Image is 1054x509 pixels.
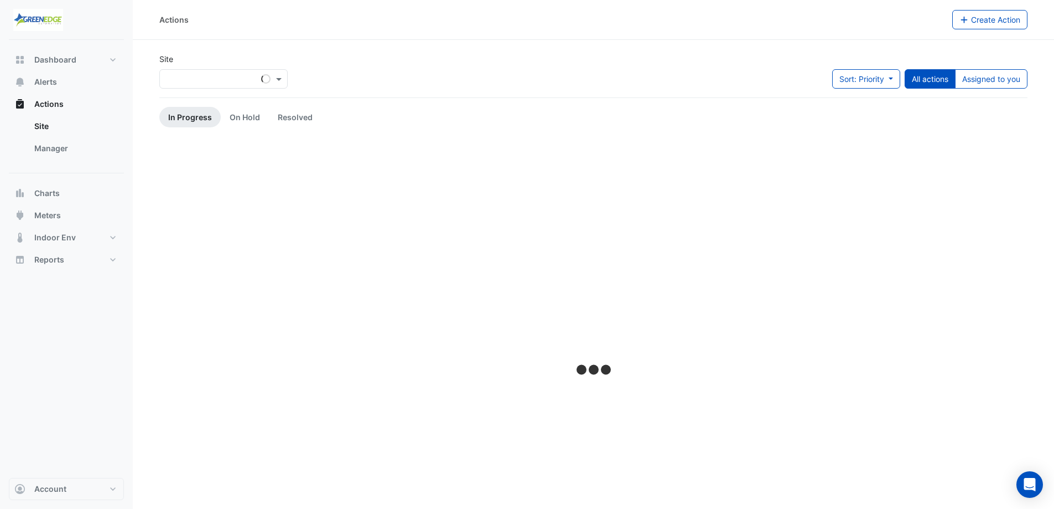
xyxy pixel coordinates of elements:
[159,53,173,65] label: Site
[34,76,57,88] span: Alerts
[14,99,25,110] app-icon: Actions
[955,69,1027,89] button: Assigned to you
[34,54,76,65] span: Dashboard
[14,210,25,221] app-icon: Meters
[14,54,25,65] app-icon: Dashboard
[9,204,124,227] button: Meters
[14,76,25,88] app-icon: Alerts
[269,107,321,127] a: Resolved
[159,107,221,127] a: In Progress
[9,71,124,93] button: Alerts
[13,9,63,31] img: Company Logo
[25,137,124,160] a: Manager
[839,74,884,84] span: Sort: Priority
[34,188,60,199] span: Charts
[34,99,64,110] span: Actions
[9,115,124,164] div: Actions
[34,210,61,221] span: Meters
[159,14,189,25] div: Actions
[34,484,66,495] span: Account
[34,254,64,265] span: Reports
[14,254,25,265] app-icon: Reports
[9,49,124,71] button: Dashboard
[905,69,956,89] button: All actions
[1016,471,1043,498] div: Open Intercom Messenger
[25,115,124,137] a: Site
[971,15,1020,24] span: Create Action
[14,188,25,199] app-icon: Charts
[34,232,76,243] span: Indoor Env
[9,249,124,271] button: Reports
[14,232,25,243] app-icon: Indoor Env
[9,93,124,115] button: Actions
[9,182,124,204] button: Charts
[9,478,124,500] button: Account
[221,107,269,127] a: On Hold
[832,69,900,89] button: Sort: Priority
[952,10,1028,29] button: Create Action
[9,227,124,249] button: Indoor Env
